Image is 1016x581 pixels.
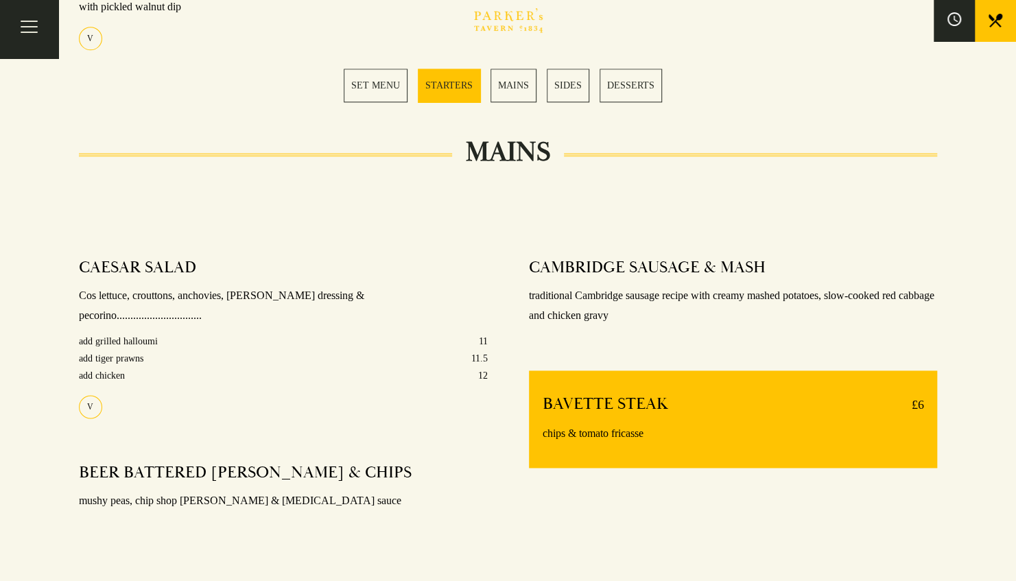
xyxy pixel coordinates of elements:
[79,257,196,278] h4: CAESAR SALAD
[79,491,488,511] p: mushy peas, chip shop [PERSON_NAME] & [MEDICAL_DATA] sauce
[479,333,488,350] p: 11
[547,69,589,102] a: 4 / 5
[600,69,662,102] a: 5 / 5
[529,286,938,326] p: traditional Cambridge sausage recipe with creamy mashed potatoes, slow-cooked red cabbage and chi...
[79,350,143,367] p: add tiger prawns
[418,69,480,102] a: 2 / 5
[543,424,924,444] p: chips & tomato fricasse
[79,333,158,350] p: add grilled halloumi
[79,462,412,483] h4: BEER BATTERED [PERSON_NAME] & CHIPS
[79,286,488,326] p: Cos lettuce, crouttons, anchovies, [PERSON_NAME] dressing & pecorino...............................
[452,136,564,169] h2: MAINS
[543,394,668,416] h4: BAVETTE STEAK
[79,395,102,418] div: V
[491,69,536,102] a: 3 / 5
[79,27,102,50] div: V
[478,367,488,384] p: 12
[344,69,407,102] a: 1 / 5
[79,367,125,384] p: add chicken
[471,350,488,367] p: 11.5
[529,257,766,278] h4: CAMBRIDGE SAUSAGE & MASH
[897,394,923,416] p: £6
